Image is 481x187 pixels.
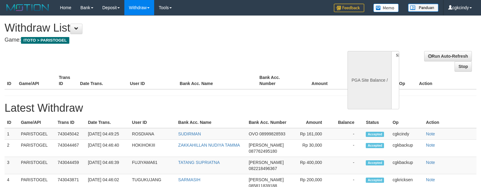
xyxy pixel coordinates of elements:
[366,132,384,137] span: Accepted
[55,140,85,157] td: 743044467
[366,178,384,183] span: Accepted
[5,128,19,140] td: 1
[293,117,331,128] th: Amount
[390,128,424,140] td: cgkcindy
[348,51,391,109] div: PGA Site Balance /
[19,157,55,174] td: PARISTOGEL
[426,131,435,136] a: Note
[426,143,435,148] a: Note
[363,117,390,128] th: Status
[56,72,78,89] th: Trans ID
[390,117,424,128] th: Op
[5,37,315,43] h4: Game:
[334,4,364,12] img: Feedback.jpg
[337,72,373,89] th: Balance
[5,72,16,89] th: ID
[426,177,435,182] a: Note
[257,72,297,89] th: Bank Acc. Number
[417,72,476,89] th: Action
[130,128,176,140] td: ROSDIANA
[331,157,363,174] td: -
[249,143,284,148] span: [PERSON_NAME]
[16,72,56,89] th: Game/API
[178,177,200,182] a: SARMASIH
[55,117,85,128] th: Trans ID
[5,22,315,34] h1: Withdraw List
[177,72,257,89] th: Bank Acc. Name
[19,128,55,140] td: PARISTOGEL
[55,128,85,140] td: 743045042
[408,4,438,12] img: panduan.png
[5,102,476,114] h1: Latest Withdraw
[373,4,399,12] img: Button%20Memo.svg
[176,117,246,128] th: Bank Acc. Name
[5,3,51,12] img: MOTION_logo.png
[19,140,55,157] td: PARISTOGEL
[366,143,384,148] span: Accepted
[85,140,130,157] td: [DATE] 04:46:40
[246,117,293,128] th: Bank Acc. Number
[331,140,363,157] td: -
[78,72,127,89] th: Date Trans.
[127,72,177,89] th: User ID
[426,160,435,165] a: Note
[178,143,240,148] a: ZAKKAHILLAN NUDIYA TAMMA
[424,117,476,128] th: Action
[293,128,331,140] td: Rp 161,000
[249,177,284,182] span: [PERSON_NAME]
[293,140,331,157] td: Rp 30,000
[455,61,472,72] a: Stop
[21,37,69,44] span: ITOTO > PARISTOGEL
[55,157,85,174] td: 743044459
[390,140,424,157] td: cgkbackup
[331,117,363,128] th: Balance
[85,117,130,128] th: Date Trans.
[19,117,55,128] th: Game/API
[249,166,277,171] span: 082218496367
[5,157,19,174] td: 3
[178,131,201,136] a: SUDIRMAN
[293,157,331,174] td: Rp 400,000
[249,160,284,165] span: [PERSON_NAME]
[85,128,130,140] td: [DATE] 04:49:25
[249,149,277,154] span: 087762495180
[424,51,472,61] a: Run Auto-Refresh
[297,72,337,89] th: Amount
[249,131,258,136] span: OVO
[5,117,19,128] th: ID
[130,157,176,174] td: FUJIYAMA61
[366,160,384,165] span: Accepted
[331,128,363,140] td: -
[130,140,176,157] td: HOKIHOKIII
[397,72,417,89] th: Op
[85,157,130,174] td: [DATE] 04:46:39
[130,117,176,128] th: User ID
[259,131,285,136] span: 08999828593
[178,160,220,165] a: TATANG SUPRIATNA
[390,157,424,174] td: cgkbackup
[5,140,19,157] td: 2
